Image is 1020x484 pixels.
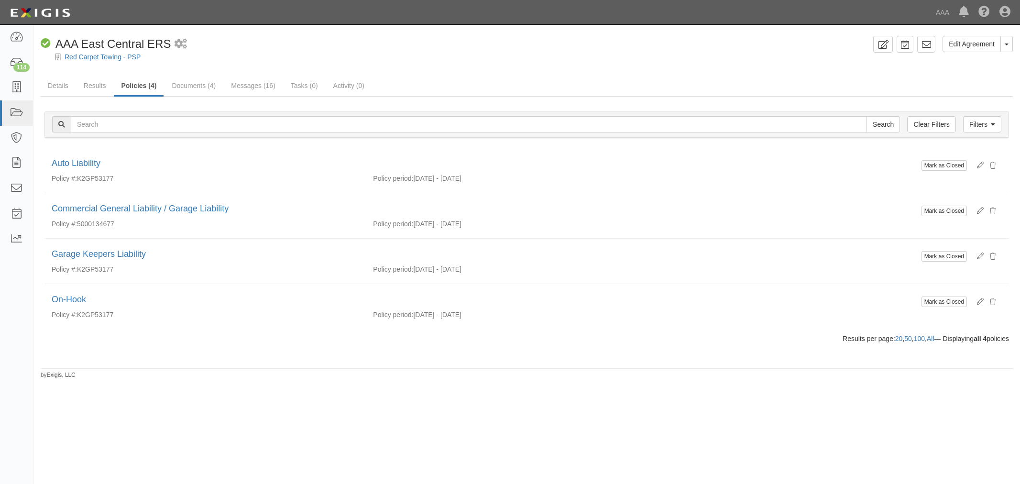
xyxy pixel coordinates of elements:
[907,116,955,132] a: Clear Filters
[77,76,113,95] a: Results
[921,297,967,307] button: Mark as Closed
[52,295,86,304] a: On-Hook
[52,264,77,274] p: Policy #:
[37,334,1016,343] div: Results per page: , , , — Displaying policies
[71,116,867,132] input: Search
[41,36,171,52] div: AAA East Central ERS
[44,264,366,274] div: K2GP53177
[41,39,51,49] i: Compliant
[52,204,229,213] a: Commercial General Liability / Garage Liability
[366,264,1009,274] div: [DATE] - [DATE]
[978,7,990,18] i: Help Center - Complianz
[44,174,366,183] div: K2GP53177
[921,160,967,171] button: Mark as Closed
[970,251,984,261] a: Edit policy
[41,371,76,379] small: by
[52,158,100,168] a: Auto Liability
[984,294,1002,310] button: Delete Policy
[974,335,987,342] b: all 4
[984,203,1002,219] button: Delete Policy
[224,76,283,95] a: Messages (16)
[52,249,146,259] a: Garage Keepers Liability
[984,248,1002,264] button: Delete Policy
[13,63,30,72] div: 114
[373,174,413,183] p: Policy period:
[175,39,187,49] i: 1 scheduled workflow
[284,76,325,95] a: Tasks (0)
[373,310,413,319] p: Policy period:
[52,310,77,319] p: Policy #:
[366,174,1009,183] div: [DATE] - [DATE]
[914,335,925,342] a: 100
[943,36,1001,52] a: Edit Agreement
[366,310,1009,319] div: [DATE] - [DATE]
[326,76,372,95] a: Activity (0)
[921,251,967,262] button: Mark as Closed
[47,372,76,378] a: Exigis, LLC
[65,53,141,61] a: Red Carpet Towing - PSP
[963,116,1001,132] a: Filters
[52,174,77,183] p: Policy #:
[904,335,912,342] a: 50
[921,206,967,216] button: Mark as Closed
[373,264,413,274] p: Policy period:
[373,219,413,229] p: Policy period:
[366,219,1009,229] div: [DATE] - [DATE]
[970,160,984,170] a: Edit policy
[44,310,366,319] div: K2GP53177
[55,37,171,50] span: AAA East Central ERS
[984,157,1002,174] button: Delete Policy
[114,76,164,97] a: Policies (4)
[165,76,223,95] a: Documents (4)
[41,76,76,95] a: Details
[895,335,903,342] a: 20
[44,219,366,229] div: 5000134677
[927,335,934,342] a: All
[52,219,77,229] p: Policy #:
[970,297,984,306] a: Edit policy
[7,4,73,22] img: logo-5460c22ac91f19d4615b14bd174203de0afe785f0fc80cf4dbbc73dc1793850b.png
[931,3,954,22] a: AAA
[970,206,984,215] a: Edit policy
[866,116,900,132] input: Search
